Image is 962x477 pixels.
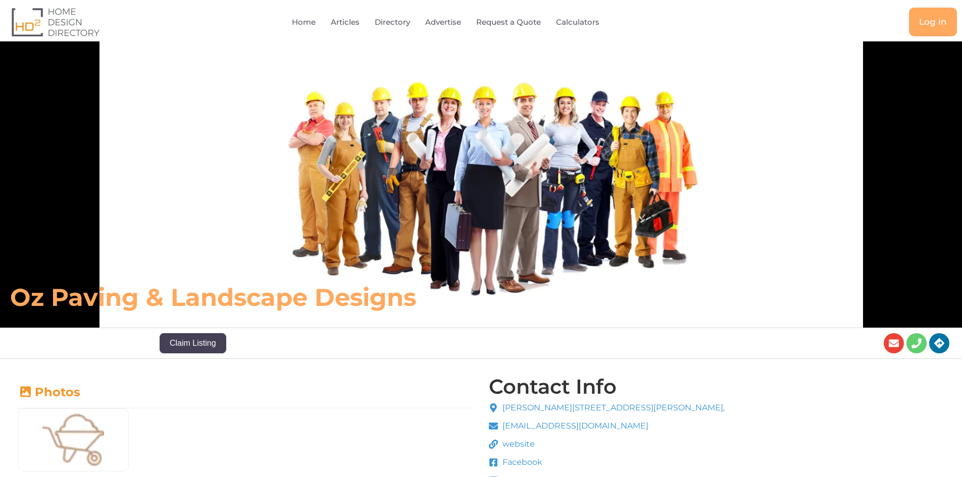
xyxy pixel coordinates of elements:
[476,11,541,34] a: Request a Quote
[556,11,599,34] a: Calculators
[500,438,535,450] span: website
[18,409,128,470] img: SubContractors2
[909,8,957,36] a: Log in
[195,11,719,34] nav: Menu
[160,333,226,353] button: Claim Listing
[375,11,410,34] a: Directory
[425,11,461,34] a: Advertise
[18,385,80,399] a: Photos
[489,420,725,432] a: [EMAIL_ADDRESS][DOMAIN_NAME]
[489,377,617,397] h4: Contact Info
[500,456,542,468] span: Facebook
[10,282,669,312] h6: Oz Paving & Landscape Designs
[500,420,648,432] span: [EMAIL_ADDRESS][DOMAIN_NAME]
[331,11,360,34] a: Articles
[500,402,725,414] span: [PERSON_NAME][STREET_ADDRESS][PERSON_NAME],
[919,18,947,26] span: Log in
[292,11,316,34] a: Home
